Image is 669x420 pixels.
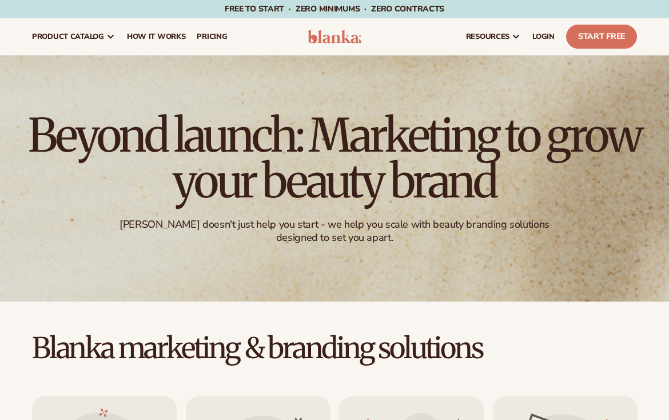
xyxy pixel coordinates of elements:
[127,32,186,41] span: How It Works
[527,18,560,55] a: LOGIN
[566,25,637,49] a: Start Free
[532,32,555,41] span: LOGIN
[308,30,361,43] img: logo
[460,18,527,55] a: resources
[32,32,104,41] span: product catalog
[191,18,233,55] a: pricing
[20,113,649,204] h1: Beyond launch: Marketing to grow your beauty brand
[121,18,192,55] a: How It Works
[26,18,121,55] a: product catalog
[225,3,444,14] span: Free to start · ZERO minimums · ZERO contracts
[197,32,227,41] span: pricing
[118,218,552,245] div: [PERSON_NAME] doesn't just help you start - we help you scale with beauty branding solutions desi...
[466,32,509,41] span: resources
